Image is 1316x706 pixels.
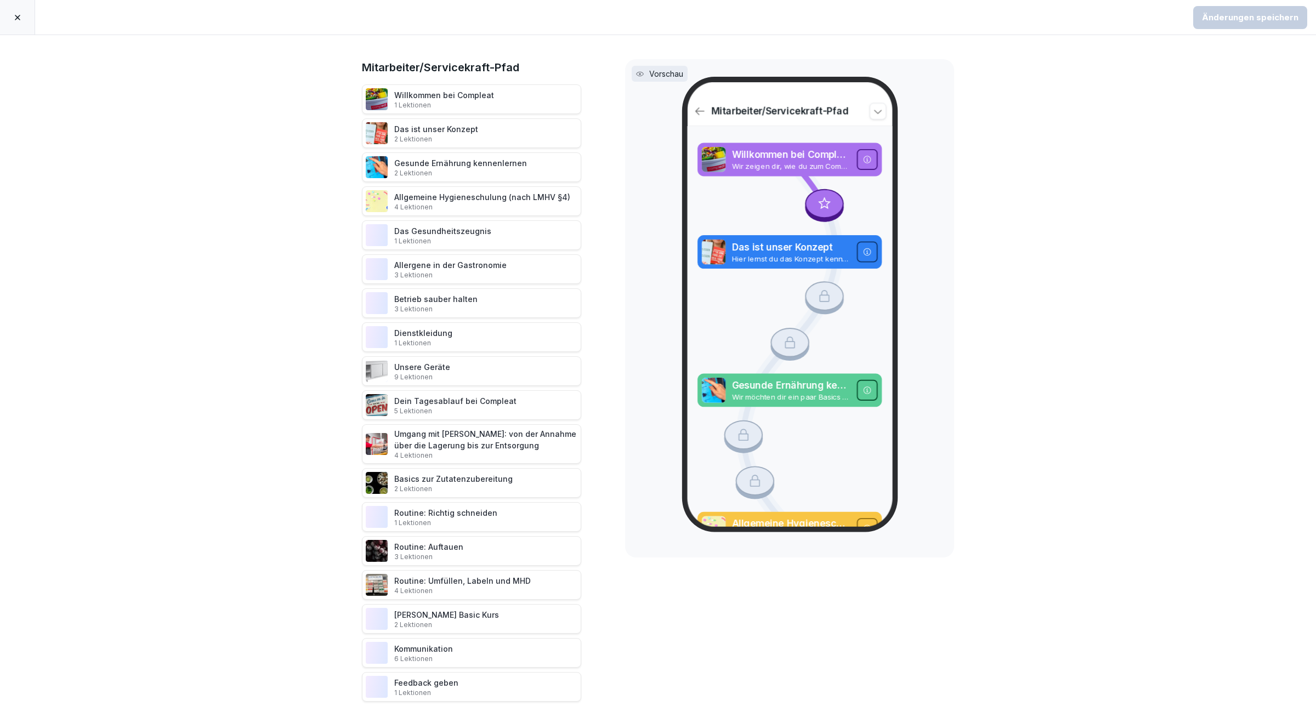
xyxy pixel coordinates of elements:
div: Umgang mit [PERSON_NAME]: von der Annahme über die Lagerung bis zur Entsorgung [394,428,577,460]
div: Routine: Richtig schneiden [394,507,497,527]
p: Das ist unser Konzept [731,241,850,254]
div: Das ist unser Konzept [394,123,478,144]
p: Mitarbeiter/Servicekraft-Pfad [711,104,864,118]
img: pnxrhsgnynh33lkwpecije13.png [701,516,725,542]
img: zwq0dvkqadvy9zsgi2srr0ic.png [366,88,388,110]
img: ljr70levquxmzrl4yg7ndtdm.png [366,540,388,562]
div: Routine: Umfüllen, Labeln und MHD [394,575,531,595]
p: 3 Lektionen [394,553,463,561]
div: [PERSON_NAME] Basic Kurs [394,609,499,629]
p: 4 Lektionen [394,451,577,460]
p: 5 Lektionen [394,407,517,415]
div: Dein Tagesablauf bei Compleat [394,395,517,415]
p: 2 Lektionen [394,135,478,144]
div: Allgemeine Hygieneschulung (nach LMHV §4) [394,191,570,212]
p: 1 Lektionen [394,237,491,246]
img: t2awoxn9bpq45b7c5ggp2x4r.png [366,506,388,528]
p: 3 Lektionen [394,271,507,280]
p: 1 Lektionen [394,519,497,527]
button: Änderungen speichern [1193,6,1307,29]
div: Allgemeine Hygieneschulung (nach LMHV §4)4 Lektionen [362,186,581,216]
div: Willkommen bei Compleat [394,89,494,110]
img: iv2tmt78jjf0gatpsiyuuxrc.png [366,122,388,144]
div: Änderungen speichern [1202,12,1298,24]
p: Allgemeine Hygieneschulung (nach LMHV §4) [731,517,850,531]
img: q0802f2hnb0e3j45rlj48mwm.png [366,433,388,455]
div: Betrieb sauber halten3 Lektionen [362,288,581,318]
p: 4 Lektionen [394,587,531,595]
img: oejhvbdjtnkoymjprks8emx5.png [366,676,388,698]
img: iv2tmt78jjf0gatpsiyuuxrc.png [701,240,725,265]
p: 3 Lektionen [394,305,478,314]
div: Routine: Auftauen3 Lektionen [362,536,581,566]
div: Gesunde Ernährung kennenlernen [394,157,527,178]
div: Routine: Richtig schneiden1 Lektionen [362,502,581,532]
p: 6 Lektionen [394,654,453,663]
p: 2 Lektionen [394,169,527,178]
div: Feedback geben [394,677,458,697]
p: 9 Lektionen [394,373,450,382]
div: Routine: Umfüllen, Labeln und MHD4 Lektionen [362,570,581,600]
img: jh1239vjz4zg47ddzaq3jyv9.png [701,378,725,403]
div: Unsere Geräte9 Lektionen [362,356,581,386]
div: Gesunde Ernährung kennenlernen2 Lektionen [362,152,581,182]
p: 1 Lektionen [394,101,494,110]
img: l1yociqb07f55abt0uwlwy68.png [366,224,388,246]
div: Willkommen bei Compleat1 Lektionen [362,84,581,114]
div: Routine: Auftauen [394,541,463,561]
p: Wir zeigen dir, wie du zum Compleatzen wirst. Wir wünschen dir viel Spaß! [731,162,850,171]
p: Gesunde Ernährung kennenlernen [731,379,850,392]
div: Dein Tagesablauf bei Compleat5 Lektionen [362,390,581,420]
img: kzdkv7jiunquxpuabah5d9oo.png [366,258,388,280]
p: 2 Lektionen [394,620,499,629]
div: Dienstkleidung [394,327,452,348]
img: oeltbzfvn9voln8zb3pf7pfr.png [366,292,388,314]
p: 4 Lektionen [394,203,570,212]
div: Basics zur Zutatenzubereitung2 Lektionen [362,468,581,498]
div: Feedback geben1 Lektionen [362,672,581,702]
p: 2 Lektionen [394,485,513,493]
div: Betrieb sauber halten [394,293,478,314]
p: Willkommen bei Compleat [731,148,850,162]
div: Das Gesundheitszeugnis [394,225,491,246]
div: Das Gesundheitszeugnis1 Lektionen [362,220,581,250]
img: c1qgdr0kq3mvsbtiz0puipip.png [366,360,388,382]
div: Umgang mit [PERSON_NAME]: von der Annahme über die Lagerung bis zur Entsorgung4 Lektionen [362,424,581,464]
img: eejat4fac4ppw0f9jnw3szvg.png [366,642,388,664]
div: Basics zur Zutatenzubereitung [394,473,513,493]
div: Dienstkleidung1 Lektionen [362,322,581,352]
img: mz4rgd64ibn0td07mdvcs5m9.png [366,472,388,494]
img: nj1ewjdxchfvx9f9t5770ggh.png [366,608,388,630]
img: pnxrhsgnynh33lkwpecije13.png [366,190,388,212]
img: zwq0dvkqadvy9zsgi2srr0ic.png [701,147,725,173]
div: Allergene in der Gastronomie3 Lektionen [362,254,581,284]
div: [PERSON_NAME] Basic Kurs2 Lektionen [362,604,581,634]
div: Unsere Geräte [394,361,450,382]
div: Kommunikation [394,643,453,663]
p: 1 Lektionen [394,688,458,697]
img: jh1239vjz4zg47ddzaq3jyv9.png [366,156,388,178]
div: Kommunikation6 Lektionen [362,638,581,668]
p: Hier lernst du das Konzept kennen [731,254,850,264]
p: Wir möchten dir ein paar Basics der gesunden Ernährung vermitteln, damit du bei Kundenanfragen di... [731,392,850,402]
div: Das ist unser Konzept2 Lektionen [362,118,581,148]
p: Vorschau [649,68,683,79]
img: qu04opt44hp4dn7aiunb7euw.png [366,574,388,596]
img: nrxk8kmss4rwik3sw7f6iset.png [366,394,388,416]
img: hfj14luvg0g01qlf74fjn778.png [366,326,388,348]
div: Allergene in der Gastronomie [394,259,507,280]
p: 1 Lektionen [394,339,452,348]
h1: Mitarbeiter/Servicekraft-Pfad [362,59,581,76]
